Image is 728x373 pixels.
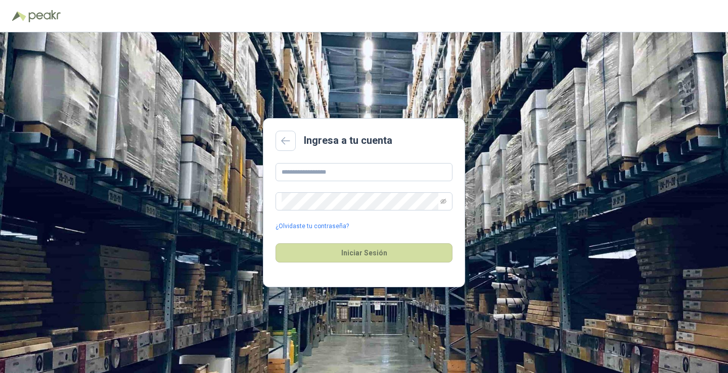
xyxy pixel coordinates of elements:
h2: Ingresa a tu cuenta [304,133,392,148]
img: Peakr [28,10,61,22]
a: ¿Olvidaste tu contraseña? [276,222,349,231]
img: Logo [12,11,26,21]
button: Iniciar Sesión [276,243,452,262]
span: eye-invisible [440,198,446,204]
